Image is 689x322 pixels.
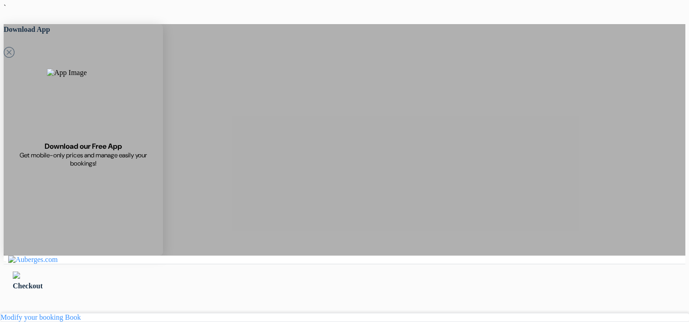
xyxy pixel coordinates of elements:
img: Auberges.com [8,256,58,264]
a: Modify your booking [0,313,63,321]
img: left_arrow.svg [13,272,20,279]
a: Book [65,313,81,321]
img: App Image [47,69,120,141]
span: Checkout [13,282,43,290]
span: Download our Free App [45,141,122,151]
svg: Close [4,47,15,58]
h5: Download App [4,24,163,35]
span: Get mobile-only prices and manage easily your bookings! [14,151,153,167]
